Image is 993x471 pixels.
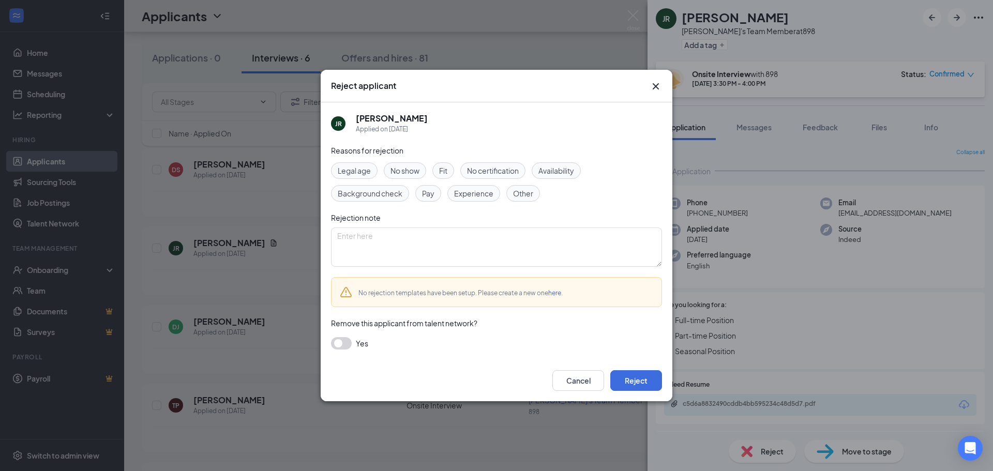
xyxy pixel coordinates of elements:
[513,188,533,199] span: Other
[538,165,574,176] span: Availability
[338,165,371,176] span: Legal age
[467,165,519,176] span: No certification
[356,337,368,350] span: Yes
[358,289,563,297] span: No rejection templates have been setup. Please create a new one .
[335,119,342,128] div: JR
[610,370,662,391] button: Reject
[650,80,662,93] svg: Cross
[338,188,402,199] span: Background check
[548,289,561,297] a: here
[958,436,983,461] div: Open Intercom Messenger
[331,146,403,155] span: Reasons for rejection
[422,188,434,199] span: Pay
[454,188,493,199] span: Experience
[356,113,428,124] h5: [PERSON_NAME]
[331,318,477,328] span: Remove this applicant from talent network?
[390,165,419,176] span: No show
[331,80,396,92] h3: Reject applicant
[439,165,447,176] span: Fit
[552,370,604,391] button: Cancel
[340,286,352,298] svg: Warning
[331,213,381,222] span: Rejection note
[356,124,428,134] div: Applied on [DATE]
[650,80,662,93] button: Close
